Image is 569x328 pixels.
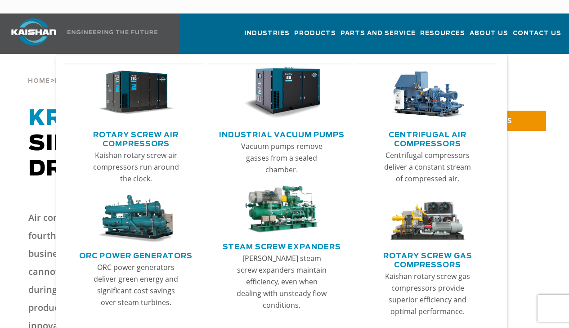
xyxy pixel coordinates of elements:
a: Products [294,22,336,52]
img: thumb-Rotary-Screw-Gas-Compressors [389,195,466,243]
span: Single-Stage Direct Drive Compressors [28,108,309,180]
img: thumb-Steam-Screw-Expanders [243,186,320,234]
a: Home [28,76,50,85]
p: Kaishan rotary screw air compressors run around the clock. [90,149,182,184]
p: [PERSON_NAME] steam screw expanders maintain efficiency, even when dealing with unsteady flow con... [236,252,328,311]
a: Centrifugal Air Compressors [358,127,497,149]
a: Steam Screw Expanders [223,239,341,252]
a: Resources [420,22,465,52]
img: thumb-Centrifugal-Air-Compressors [389,67,466,119]
a: Rotary Screw Gas Compressors [358,248,497,270]
p: Kaishan rotary screw gas compressors provide superior efficiency and optimal performance. [382,270,474,317]
a: Products [55,76,97,85]
span: About Us [470,28,508,39]
span: Products [294,28,336,39]
a: Industries [244,22,290,52]
span: Contact Us [513,28,561,39]
p: ORC power generators deliver green energy and significant cost savings over steam turbines. [90,261,182,308]
span: Industries [244,28,290,39]
p: Vacuum pumps remove gasses from a sealed chamber. [236,140,328,175]
span: Parts and Service [341,28,416,39]
a: Contact Us [513,22,561,52]
p: Centrifugal compressors deliver a constant stream of compressed air. [382,149,474,184]
span: Home [28,78,50,84]
a: Rotary Screw Air Compressors [67,127,206,149]
a: ORC Power Generators [79,248,193,261]
span: Products [55,78,97,84]
a: Industrial Vacuum Pumps [219,127,345,140]
span: Resources [420,28,465,39]
img: Engineering the future [67,30,157,34]
span: KRSD [28,108,97,130]
img: thumb-Industrial-Vacuum-Pumps [243,67,320,119]
img: thumb-ORC-Power-Generators [98,195,175,243]
a: About Us [470,22,508,52]
a: Parts and Service [341,22,416,52]
div: > > [28,54,237,88]
img: thumb-Rotary-Screw-Air-Compressors [98,67,175,119]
